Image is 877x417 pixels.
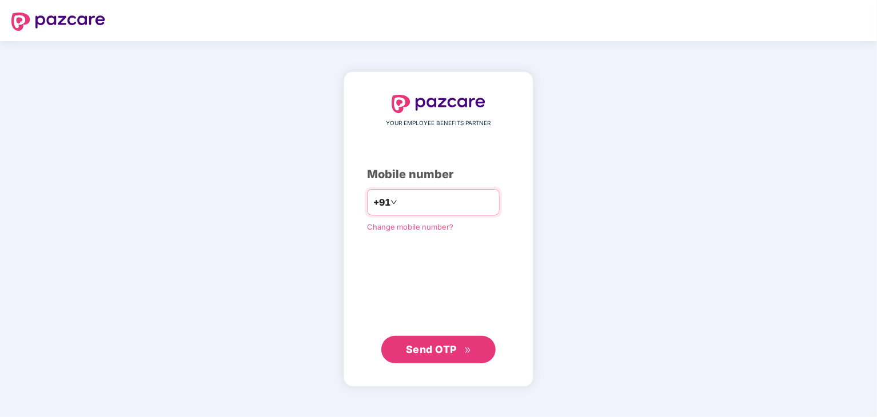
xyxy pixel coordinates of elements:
[381,336,496,363] button: Send OTPdouble-right
[367,166,510,183] div: Mobile number
[392,95,485,113] img: logo
[11,13,105,31] img: logo
[373,195,390,210] span: +91
[390,199,397,206] span: down
[406,343,457,355] span: Send OTP
[464,347,472,354] span: double-right
[367,222,453,231] a: Change mobile number?
[386,119,491,128] span: YOUR EMPLOYEE BENEFITS PARTNER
